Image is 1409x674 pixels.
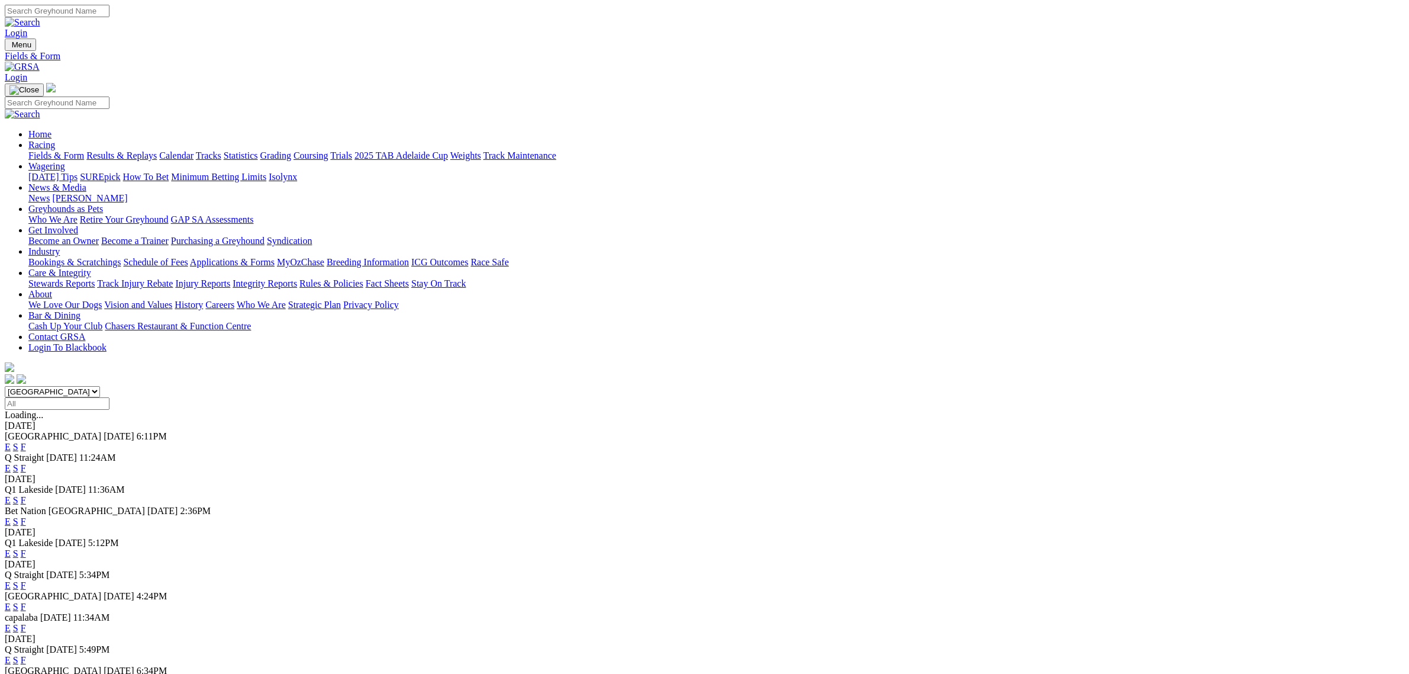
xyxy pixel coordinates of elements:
a: Purchasing a Greyhound [171,236,265,246]
a: Schedule of Fees [123,257,188,267]
a: How To Bet [123,172,169,182]
a: S [13,623,18,633]
a: Privacy Policy [343,300,399,310]
a: Bookings & Scratchings [28,257,121,267]
a: GAP SA Assessments [171,214,254,224]
a: Chasers Restaurant & Function Centre [105,321,251,331]
span: [GEOGRAPHIC_DATA] [5,431,101,441]
div: Industry [28,257,1404,268]
a: S [13,602,18,612]
input: Search [5,97,109,109]
a: Breeding Information [327,257,409,267]
span: [DATE] [55,484,86,495]
div: Get Involved [28,236,1404,246]
a: Greyhounds as Pets [28,204,103,214]
a: Vision and Values [104,300,172,310]
a: Statistics [224,150,258,161]
a: S [13,442,18,452]
a: Integrity Reports [233,278,297,288]
a: Contact GRSA [28,332,85,342]
input: Select date [5,397,109,410]
span: [GEOGRAPHIC_DATA] [5,591,101,601]
span: 5:12PM [88,538,119,548]
a: SUREpick [80,172,120,182]
span: 4:24PM [137,591,167,601]
a: E [5,655,11,665]
a: Syndication [267,236,312,246]
a: 2025 TAB Adelaide Cup [354,150,448,161]
img: logo-grsa-white.png [46,83,56,92]
span: 11:36AM [88,484,125,495]
a: Strategic Plan [288,300,341,310]
a: Login [5,28,27,38]
a: E [5,463,11,473]
a: Coursing [294,150,328,161]
span: 2:36PM [180,506,211,516]
a: S [13,516,18,527]
a: F [21,442,26,452]
a: Bar & Dining [28,310,80,320]
a: Track Maintenance [483,150,556,161]
span: [DATE] [40,612,71,622]
a: [PERSON_NAME] [52,193,127,203]
img: Search [5,17,40,28]
img: Search [5,109,40,120]
a: S [13,548,18,559]
a: Fields & Form [28,150,84,161]
a: Care & Integrity [28,268,91,278]
img: Close [9,85,39,95]
a: Applications & Forms [190,257,275,267]
button: Toggle navigation [5,38,36,51]
div: [DATE] [5,474,1404,484]
img: facebook.svg [5,374,14,384]
div: [DATE] [5,559,1404,570]
a: Get Involved [28,225,78,235]
span: Q Straight [5,644,44,654]
a: Racing [28,140,55,150]
img: twitter.svg [17,374,26,384]
a: Stewards Reports [28,278,95,288]
a: Industry [28,246,60,256]
span: 6:11PM [137,431,167,441]
a: E [5,602,11,612]
a: Stay On Track [411,278,466,288]
span: [DATE] [104,591,134,601]
span: [DATE] [104,431,134,441]
a: Results & Replays [86,150,157,161]
span: Q Straight [5,452,44,463]
a: Retire Your Greyhound [80,214,169,224]
a: S [13,495,18,505]
span: 5:49PM [79,644,110,654]
a: F [21,516,26,527]
a: E [5,580,11,590]
span: [DATE] [46,644,77,654]
span: Q1 Lakeside [5,484,53,495]
span: [DATE] [147,506,178,516]
div: [DATE] [5,421,1404,431]
img: logo-grsa-white.png [5,362,14,372]
span: 11:24AM [79,452,116,463]
a: F [21,548,26,559]
a: About [28,289,52,299]
a: News & Media [28,182,86,192]
span: Q Straight [5,570,44,580]
a: Careers [205,300,234,310]
a: Race Safe [470,257,508,267]
a: Who We Are [28,214,78,224]
a: E [5,442,11,452]
span: [DATE] [55,538,86,548]
span: 5:34PM [79,570,110,580]
a: F [21,463,26,473]
a: Fields & Form [5,51,1404,62]
div: [DATE] [5,527,1404,538]
a: Weights [450,150,481,161]
div: [DATE] [5,634,1404,644]
a: We Love Our Dogs [28,300,102,310]
span: Loading... [5,410,43,420]
a: E [5,516,11,527]
a: E [5,495,11,505]
input: Search [5,5,109,17]
div: News & Media [28,193,1404,204]
a: Minimum Betting Limits [171,172,266,182]
a: Become a Trainer [101,236,169,246]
